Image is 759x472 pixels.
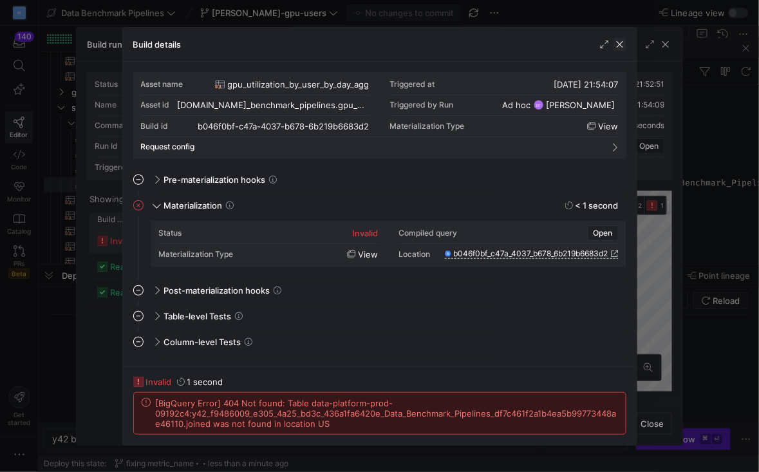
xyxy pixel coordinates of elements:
[164,337,241,347] span: Column-level Tests
[198,121,370,131] div: b046f0bf-c47a-4037-b678-6b219b6683d2
[454,249,608,258] span: b046f0bf_c47a_4037_b678_6b219b6683d2
[390,80,435,89] div: Triggered at
[141,142,603,151] mat-panel-title: Request config
[353,228,379,238] div: invalid
[164,285,270,296] span: Post-materialization hooks
[133,306,626,326] mat-expansion-panel-header: Table-level Tests
[359,249,379,260] span: view
[554,79,619,90] span: [DATE] 21:54:07
[399,229,458,238] div: Compiled query
[133,332,626,352] mat-expansion-panel-header: Column-level Tests
[146,377,172,387] span: invalid
[534,100,544,110] div: EF
[141,100,170,109] div: Asset id
[503,100,531,110] span: Ad hoc
[390,122,465,131] span: Materialization Type
[228,79,370,90] span: gpu_utilization_by_user_by_day_agg
[500,98,619,112] button: Ad hocEF[PERSON_NAME]
[133,221,626,280] div: Materialization< 1 second
[133,280,626,301] mat-expansion-panel-header: Post-materialization hooks
[594,229,613,238] span: Open
[576,200,619,211] y42-duration: < 1 second
[141,122,169,131] div: Build id
[164,200,223,211] span: Materialization
[399,250,431,259] div: Location
[187,377,223,387] y42-duration: 1 second
[156,398,618,429] span: [BigQuery Error] 404 Not found: Table data-platform-prod-09192c4:y42_f9486009_e305_4a25_bd3c_436a...
[588,225,619,241] button: Open
[133,39,182,50] h3: Build details
[133,169,626,190] mat-expansion-panel-header: Pre-materialization hooks
[547,100,615,110] span: [PERSON_NAME]
[159,250,234,259] div: Materialization Type
[445,249,619,258] a: b046f0bf_c47a_4037_b678_6b219b6683d2
[133,195,626,216] mat-expansion-panel-header: Materialization< 1 second
[141,80,183,89] div: Asset name
[159,229,182,238] div: Status
[164,175,266,185] span: Pre-materialization hooks
[141,137,619,156] mat-expansion-panel-header: Request config
[390,100,454,109] div: Triggered by Run
[599,121,619,131] span: view
[178,100,370,110] div: [DOMAIN_NAME]_benchmark_pipelines.gpu_utilization_by_user_by_day_agg
[164,311,232,321] span: Table-level Tests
